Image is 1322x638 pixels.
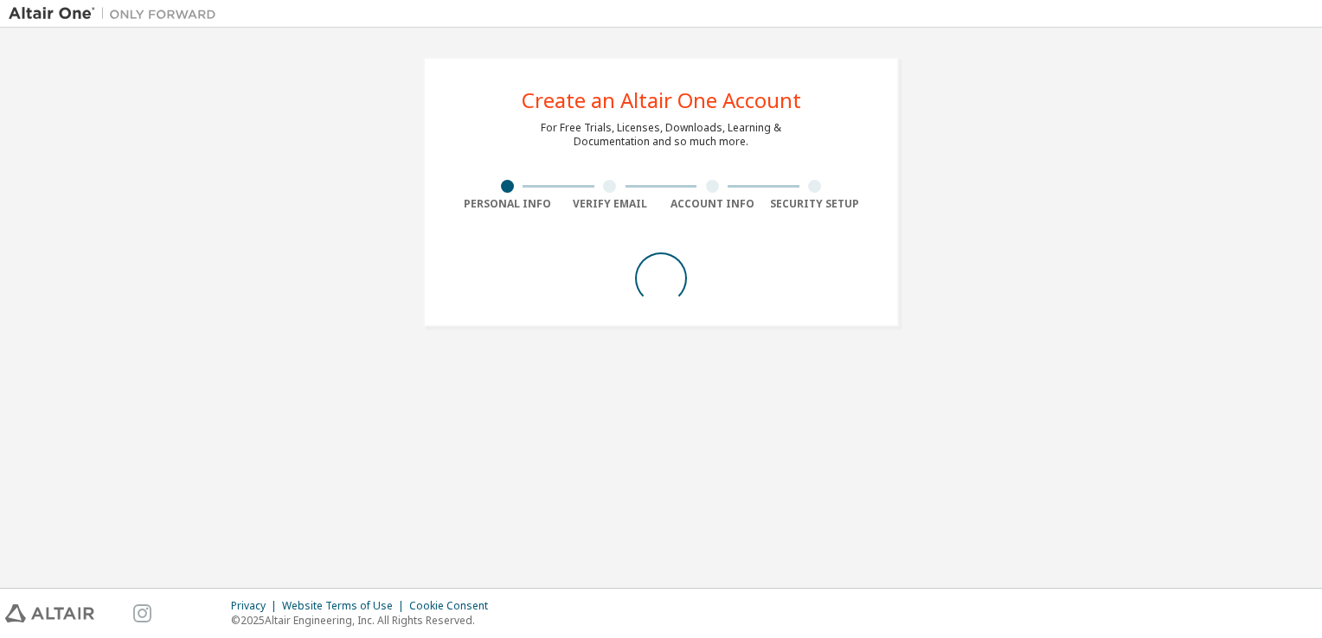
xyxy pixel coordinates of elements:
[282,599,409,613] div: Website Terms of Use
[456,197,559,211] div: Personal Info
[409,599,498,613] div: Cookie Consent
[559,197,662,211] div: Verify Email
[9,5,225,22] img: Altair One
[522,90,801,111] div: Create an Altair One Account
[5,604,94,622] img: altair_logo.svg
[541,121,781,149] div: For Free Trials, Licenses, Downloads, Learning & Documentation and so much more.
[764,197,867,211] div: Security Setup
[231,599,282,613] div: Privacy
[231,613,498,628] p: © 2025 Altair Engineering, Inc. All Rights Reserved.
[133,604,151,622] img: instagram.svg
[661,197,764,211] div: Account Info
